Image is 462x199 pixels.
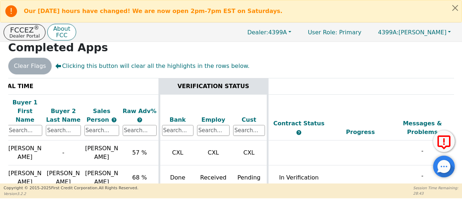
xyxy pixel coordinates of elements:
div: Employ [197,116,230,124]
button: Report Error to FCC [433,130,455,152]
td: [PERSON_NAME] [44,165,82,190]
p: Version 3.2.2 [4,191,138,196]
span: Clicking this button will clear all the highlights in the rows below. [55,62,249,70]
span: Raw Adv% [123,108,157,114]
span: [PERSON_NAME] [85,170,118,185]
span: [PERSON_NAME] [85,145,118,160]
a: User Role: Primary [301,25,369,39]
input: Search... [46,125,80,136]
td: [PERSON_NAME] [6,165,44,190]
td: Done [159,165,195,190]
td: Pending [231,165,267,190]
span: 57 % [132,149,147,156]
p: Session Time Remaining: [413,185,458,191]
span: Contract Status [273,120,324,127]
input: Search... [123,125,157,136]
input: Search... [8,125,42,136]
input: Search... [162,125,194,136]
span: Sales Person [87,108,111,123]
p: - [393,147,452,155]
p: FCC [53,33,70,38]
button: FCCEZ®Dealer Portal [4,24,45,40]
input: Search... [84,125,119,136]
div: Buyer 2 Last Name [46,107,80,124]
p: Dealer Portal [9,34,40,38]
td: CXL [159,140,195,165]
td: - [44,140,82,165]
td: CXL [195,140,231,165]
div: Bank [162,116,194,124]
div: VERIFICATION STATUS [162,82,265,91]
input: Search... [233,125,265,136]
button: Close alert [449,0,462,15]
span: 4399A: [378,29,398,36]
div: Buyer 1 First Name [8,98,42,124]
td: In Verification [267,165,330,190]
p: Primary [301,25,369,39]
p: Copyright © 2015- 2025 First Credit Corporation. [4,185,138,191]
input: Search... [197,125,230,136]
sup: ® [34,25,39,31]
button: 4399A:[PERSON_NAME] [370,27,458,38]
div: Messages & Problems [393,119,452,137]
span: 68 % [132,174,147,181]
p: FCCEZ [9,26,40,34]
p: 28:43 [413,191,458,196]
button: AboutFCC [47,24,76,41]
strong: Completed Apps [8,41,108,54]
td: [PERSON_NAME] [6,140,44,165]
button: Dealer:4399A [240,27,299,38]
div: Cust [233,116,265,124]
span: Dealer: [247,29,268,36]
span: [PERSON_NAME] [378,29,446,36]
span: User Role : [308,29,337,36]
span: 4399A [247,29,287,36]
td: CXL [231,140,267,165]
p: - [393,172,452,180]
p: About [53,26,70,32]
b: Our [DATE] hours have changed! We are now open 2pm-7pm EST on Saturdays. [24,8,283,14]
div: Progress [331,128,390,137]
td: Received [195,165,231,190]
span: All Rights Reserved. [99,186,138,190]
